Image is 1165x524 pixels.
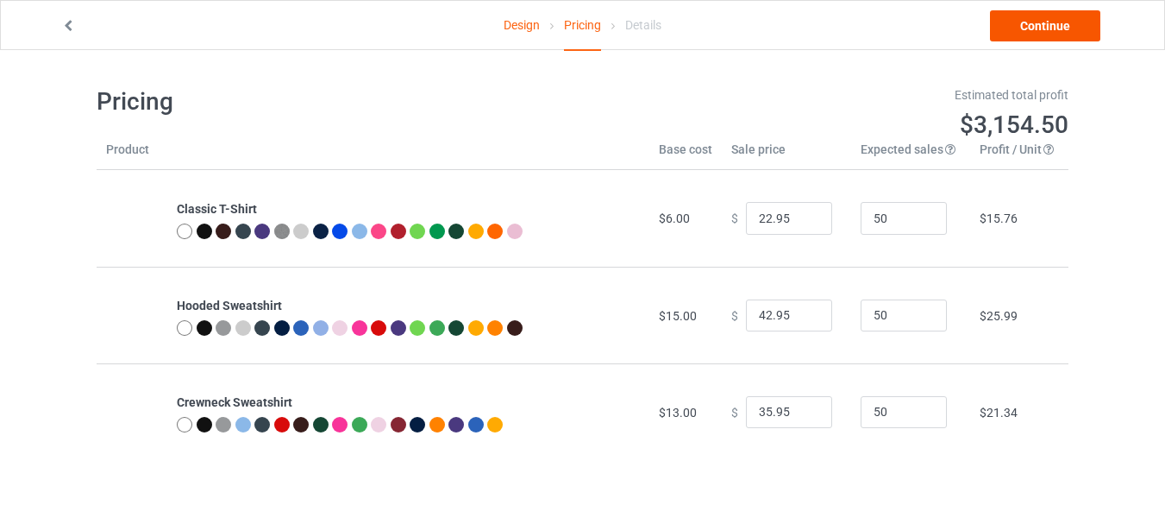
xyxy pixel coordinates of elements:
span: $6.00 [659,211,690,225]
span: $21.34 [980,406,1018,420]
th: Base cost [649,141,722,170]
th: Expected sales [851,141,970,170]
span: $13.00 [659,406,697,420]
b: Hooded Sweatshirt [177,299,282,313]
b: Crewneck Sweatshirt [177,395,292,409]
span: $ [731,211,738,225]
th: Profit / Unit [970,141,1068,170]
span: $ [731,405,738,419]
th: Product [97,141,167,170]
div: Details [625,1,661,49]
span: $15.76 [980,211,1018,225]
a: Continue [990,10,1100,41]
span: $25.99 [980,309,1018,323]
span: $15.00 [659,309,697,323]
a: Design [504,1,540,49]
img: heather_texture.png [274,224,290,239]
b: Classic T-Shirt [177,202,257,216]
span: $ [731,308,738,322]
h1: Pricing [97,86,571,117]
div: Pricing [564,1,601,51]
span: $3,154.50 [960,110,1068,139]
th: Sale price [722,141,851,170]
div: Estimated total profit [595,86,1069,104]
